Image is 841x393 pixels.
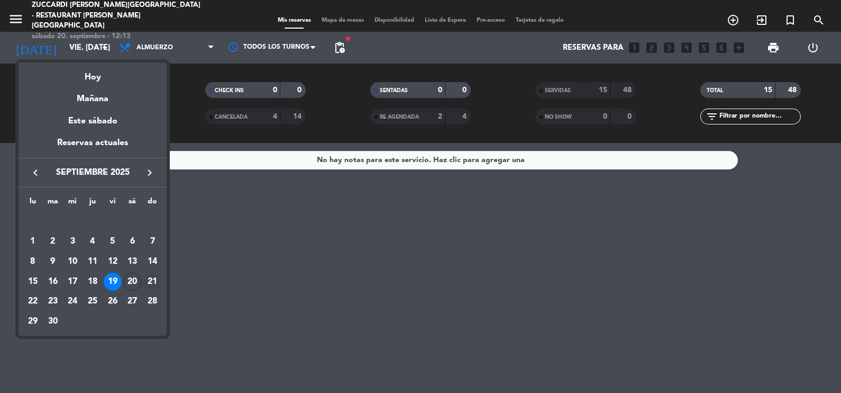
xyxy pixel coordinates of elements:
td: 5 de septiembre de 2025 [103,231,123,252]
div: Reservas actuales [19,136,167,158]
td: 8 de septiembre de 2025 [23,252,43,272]
td: 3 de septiembre de 2025 [62,231,83,252]
th: martes [43,195,63,212]
div: 9 [44,253,62,271]
td: 11 de septiembre de 2025 [83,252,103,272]
td: 7 de septiembre de 2025 [142,231,162,252]
td: 1 de septiembre de 2025 [23,231,43,252]
div: 6 [123,233,141,251]
div: 28 [143,292,161,310]
div: 5 [104,233,122,251]
td: 27 de septiembre de 2025 [123,291,143,311]
div: 17 [63,273,81,291]
td: 23 de septiembre de 2025 [43,291,63,311]
td: 22 de septiembre de 2025 [23,291,43,311]
button: keyboard_arrow_right [140,166,159,180]
div: 12 [104,253,122,271]
th: sábado [123,195,143,212]
td: 26 de septiembre de 2025 [103,291,123,311]
td: SEP. [23,212,162,232]
td: 21 de septiembre de 2025 [142,272,162,292]
div: 2 [44,233,62,251]
td: 29 de septiembre de 2025 [23,311,43,332]
div: 4 [84,233,102,251]
div: 16 [44,273,62,291]
td: 10 de septiembre de 2025 [62,252,83,272]
th: domingo [142,195,162,212]
div: 19 [104,273,122,291]
td: 12 de septiembre de 2025 [103,252,123,272]
div: 7 [143,233,161,251]
div: 1 [24,233,42,251]
div: 30 [44,312,62,331]
td: 25 de septiembre de 2025 [83,291,103,311]
td: 9 de septiembre de 2025 [43,252,63,272]
th: viernes [103,195,123,212]
td: 2 de septiembre de 2025 [43,231,63,252]
div: 26 [104,292,122,310]
div: 3 [63,233,81,251]
td: 20 de septiembre de 2025 [123,272,143,292]
div: 21 [143,273,161,291]
div: 15 [24,273,42,291]
div: 27 [123,292,141,310]
td: 6 de septiembre de 2025 [123,231,143,252]
div: 23 [44,292,62,310]
div: 11 [84,253,102,271]
td: 13 de septiembre de 2025 [123,252,143,272]
div: 20 [123,273,141,291]
div: 18 [84,273,102,291]
div: 13 [123,253,141,271]
div: 8 [24,253,42,271]
th: jueves [83,195,103,212]
td: 18 de septiembre de 2025 [83,272,103,292]
div: Hoy [19,62,167,84]
div: 25 [84,292,102,310]
div: Mañana [19,84,167,106]
div: 10 [63,253,81,271]
i: keyboard_arrow_left [29,166,42,179]
button: keyboard_arrow_left [26,166,45,180]
div: 22 [24,292,42,310]
td: 19 de septiembre de 2025 [103,272,123,292]
td: 14 de septiembre de 2025 [142,252,162,272]
td: 4 de septiembre de 2025 [83,231,103,252]
td: 16 de septiembre de 2025 [43,272,63,292]
td: 24 de septiembre de 2025 [62,291,83,311]
td: 30 de septiembre de 2025 [43,311,63,332]
td: 28 de septiembre de 2025 [142,291,162,311]
td: 17 de septiembre de 2025 [62,272,83,292]
div: Este sábado [19,106,167,136]
div: 14 [143,253,161,271]
th: lunes [23,195,43,212]
div: 24 [63,292,81,310]
td: 15 de septiembre de 2025 [23,272,43,292]
th: miércoles [62,195,83,212]
span: septiembre 2025 [45,166,140,180]
i: keyboard_arrow_right [143,166,156,179]
div: 29 [24,312,42,331]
